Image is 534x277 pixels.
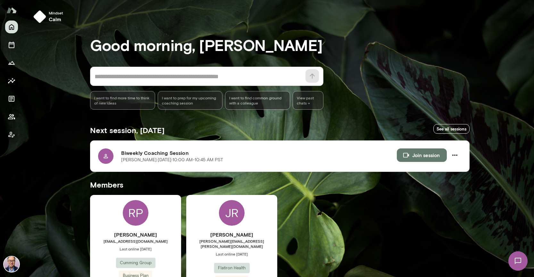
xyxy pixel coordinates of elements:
[6,4,17,16] img: Mento
[4,256,19,272] img: Valentin Wu
[90,246,181,251] span: Last online [DATE]
[90,91,155,110] div: I want to find more time to think of new ideas
[90,180,470,190] h5: Members
[229,95,286,105] span: I want to find common ground with a colleague
[49,10,63,15] span: Mindset
[225,91,290,110] div: I want to find common ground with a colleague
[90,36,470,54] h3: Good morning, [PERSON_NAME]
[5,110,18,123] button: Members
[5,56,18,69] button: Growth Plan
[433,124,470,134] a: See all sessions
[90,125,164,135] h5: Next session, [DATE]
[121,157,223,163] p: [PERSON_NAME] · [DATE] · 10:00 AM-10:45 AM PST
[5,92,18,105] button: Documents
[5,21,18,33] button: Home
[90,239,181,244] span: [EMAIL_ADDRESS][DOMAIN_NAME]
[33,10,46,23] img: mindset
[5,128,18,141] button: Client app
[158,91,223,110] div: I want to prep for my upcoming coaching session
[94,95,151,105] span: I want to find more time to think of new ideas
[116,260,155,266] span: Cumming Group
[219,200,245,226] div: JR
[186,251,277,256] span: Last online [DATE]
[31,8,68,26] button: Mindsetcalm
[397,148,447,162] button: Join session
[90,231,181,239] h6: [PERSON_NAME]
[123,200,148,226] div: RP
[186,231,277,239] h6: [PERSON_NAME]
[49,15,63,23] h6: calm
[214,265,250,271] span: Flatiron Health
[121,149,397,157] h6: Biweekly Coaching Session
[293,91,323,110] span: View past chats ->
[5,74,18,87] button: Insights
[186,239,277,249] span: [PERSON_NAME][EMAIL_ADDRESS][PERSON_NAME][DOMAIN_NAME]
[5,38,18,51] button: Sessions
[162,95,219,105] span: I want to prep for my upcoming coaching session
